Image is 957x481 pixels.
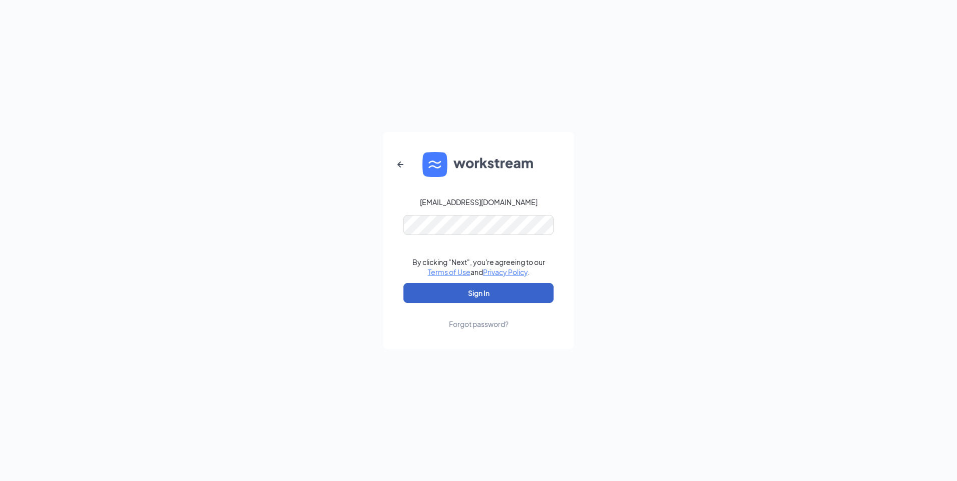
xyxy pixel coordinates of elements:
[420,197,538,207] div: [EMAIL_ADDRESS][DOMAIN_NAME]
[422,152,535,177] img: WS logo and Workstream text
[412,257,545,277] div: By clicking "Next", you're agreeing to our and .
[449,303,509,329] a: Forgot password?
[449,319,509,329] div: Forgot password?
[483,267,528,276] a: Privacy Policy
[388,152,412,176] button: ArrowLeftNew
[394,158,406,170] svg: ArrowLeftNew
[428,267,470,276] a: Terms of Use
[403,283,554,303] button: Sign In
